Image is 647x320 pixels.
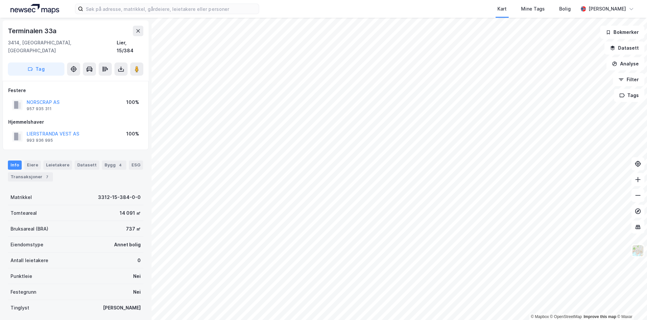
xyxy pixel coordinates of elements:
[126,225,141,233] div: 737 ㎡
[103,304,141,312] div: [PERSON_NAME]
[43,160,72,170] div: Leietakere
[11,193,32,201] div: Matrikkel
[8,62,64,76] button: Tag
[83,4,259,14] input: Søk på adresse, matrikkel, gårdeiere, leietakere eller personer
[137,257,141,264] div: 0
[24,160,41,170] div: Eiere
[126,98,139,106] div: 100%
[604,41,644,55] button: Datasett
[114,241,141,249] div: Annet bolig
[606,57,644,70] button: Analyse
[11,4,59,14] img: logo.a4113a55bc3d86da70a041830d287a7e.svg
[497,5,507,13] div: Kart
[588,5,626,13] div: [PERSON_NAME]
[600,26,644,39] button: Bokmerker
[614,288,647,320] div: Kontrollprogram for chat
[550,314,582,319] a: OpenStreetMap
[120,209,141,217] div: 14 091 ㎡
[27,106,52,111] div: 957 935 311
[614,288,647,320] iframe: Chat Widget
[11,209,37,217] div: Tomteareal
[8,160,22,170] div: Info
[11,241,43,249] div: Eiendomstype
[75,160,99,170] div: Datasett
[11,257,48,264] div: Antall leietakere
[11,225,48,233] div: Bruksareal (BRA)
[126,130,139,138] div: 100%
[559,5,571,13] div: Bolig
[614,89,644,102] button: Tags
[117,39,143,55] div: Lier, 15/384
[584,314,616,319] a: Improve this map
[117,162,124,168] div: 4
[632,244,644,257] img: Z
[133,272,141,280] div: Nei
[8,39,117,55] div: 3414, [GEOGRAPHIC_DATA], [GEOGRAPHIC_DATA]
[129,160,143,170] div: ESG
[8,86,143,94] div: Festere
[8,118,143,126] div: Hjemmelshaver
[133,288,141,296] div: Nei
[27,138,53,143] div: 993 936 995
[531,314,549,319] a: Mapbox
[44,174,50,180] div: 7
[11,304,29,312] div: Tinglyst
[98,193,141,201] div: 3312-15-384-0-0
[613,73,644,86] button: Filter
[102,160,126,170] div: Bygg
[11,272,32,280] div: Punktleie
[8,172,53,182] div: Transaksjoner
[11,288,36,296] div: Festegrunn
[8,26,58,36] div: Terminalen 33a
[521,5,545,13] div: Mine Tags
